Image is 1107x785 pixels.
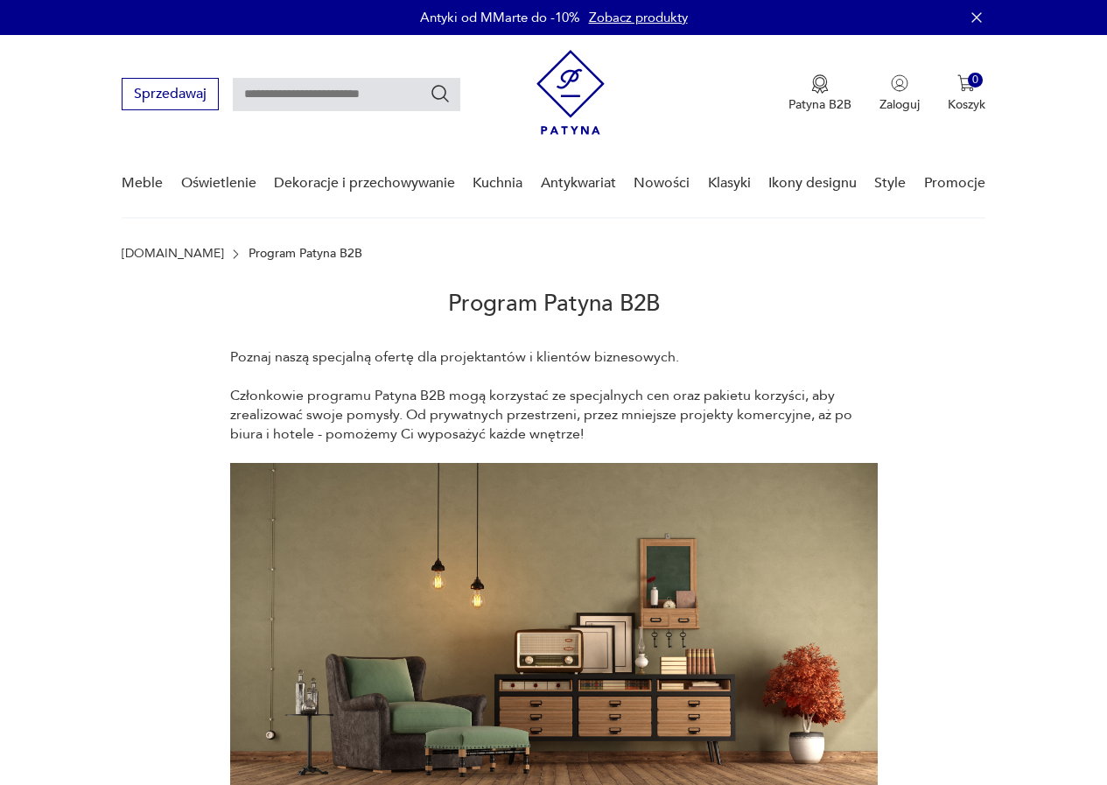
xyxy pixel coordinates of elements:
[122,150,163,217] a: Meble
[122,247,224,261] a: [DOMAIN_NAME]
[811,74,829,94] img: Ikona medalu
[420,9,580,26] p: Antyki od MMarte do -10%
[122,261,985,347] h2: Program Patyna B2B
[948,74,985,113] button: 0Koszyk
[879,74,920,113] button: Zaloguj
[122,78,219,110] button: Sprzedawaj
[181,150,256,217] a: Oświetlenie
[122,89,219,102] a: Sprzedawaj
[274,150,455,217] a: Dekoracje i przechowywanie
[788,74,851,113] a: Ikona medaluPatyna B2B
[634,150,690,217] a: Nowości
[879,96,920,113] p: Zaloguj
[230,386,878,444] p: Członkowie programu Patyna B2B mogą korzystać ze specjalnych cen oraz pakietu korzyści, aby zreal...
[230,347,878,367] p: Poznaj naszą specjalną ofertę dla projektantów i klientów biznesowych.
[708,150,751,217] a: Klasyki
[891,74,908,92] img: Ikonka użytkownika
[473,150,522,217] a: Kuchnia
[249,247,362,261] p: Program Patyna B2B
[968,73,983,88] div: 0
[948,96,985,113] p: Koszyk
[430,83,451,104] button: Szukaj
[541,150,616,217] a: Antykwariat
[536,50,605,135] img: Patyna - sklep z meblami i dekoracjami vintage
[788,74,851,113] button: Patyna B2B
[768,150,857,217] a: Ikony designu
[589,9,688,26] a: Zobacz produkty
[788,96,851,113] p: Patyna B2B
[957,74,975,92] img: Ikona koszyka
[874,150,906,217] a: Style
[924,150,985,217] a: Promocje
